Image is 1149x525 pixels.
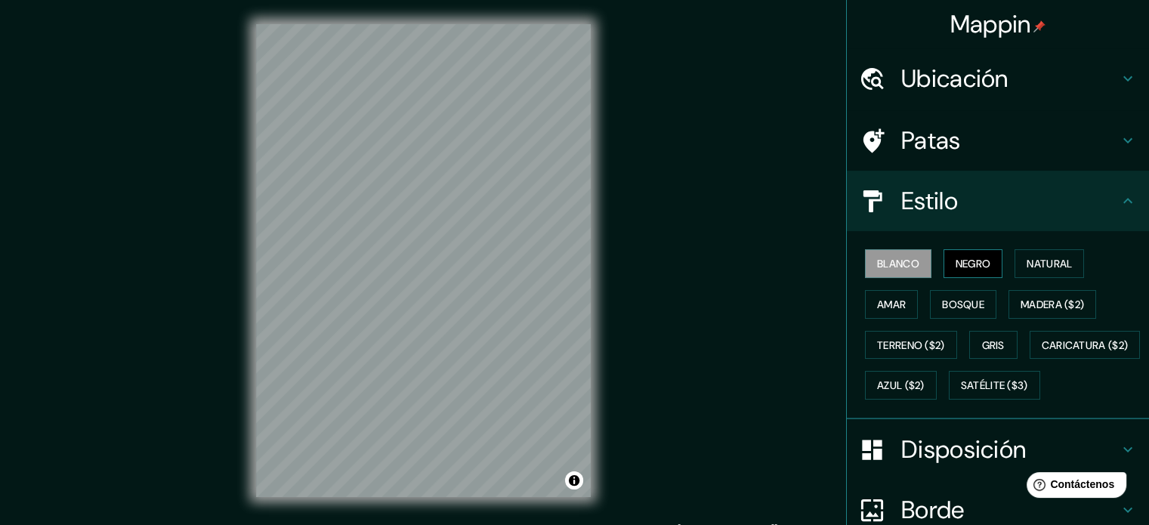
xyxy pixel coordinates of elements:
[950,8,1031,40] font: Mappin
[1042,338,1129,352] font: Caricatura ($2)
[877,379,925,393] font: Azul ($2)
[847,48,1149,109] div: Ubicación
[847,110,1149,171] div: Patas
[1021,298,1084,311] font: Madera ($2)
[256,24,591,497] canvas: Mapa
[969,331,1018,360] button: Gris
[565,471,583,489] button: Activar o desactivar atribución
[877,338,945,352] font: Terreno ($2)
[982,338,1005,352] font: Gris
[942,298,984,311] font: Bosque
[944,249,1003,278] button: Negro
[865,331,957,360] button: Terreno ($2)
[901,434,1026,465] font: Disposición
[1030,331,1141,360] button: Caricatura ($2)
[877,257,919,270] font: Blanco
[930,290,996,319] button: Bosque
[847,171,1149,231] div: Estilo
[961,379,1028,393] font: Satélite ($3)
[949,371,1040,400] button: Satélite ($3)
[1008,290,1096,319] button: Madera ($2)
[1015,249,1084,278] button: Natural
[1033,20,1046,32] img: pin-icon.png
[901,63,1008,94] font: Ubicación
[877,298,906,311] font: Amar
[1015,466,1132,508] iframe: Lanzador de widgets de ayuda
[865,371,937,400] button: Azul ($2)
[865,290,918,319] button: Amar
[901,125,961,156] font: Patas
[847,419,1149,480] div: Disposición
[901,185,958,217] font: Estilo
[956,257,991,270] font: Negro
[1027,257,1072,270] font: Natural
[865,249,931,278] button: Blanco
